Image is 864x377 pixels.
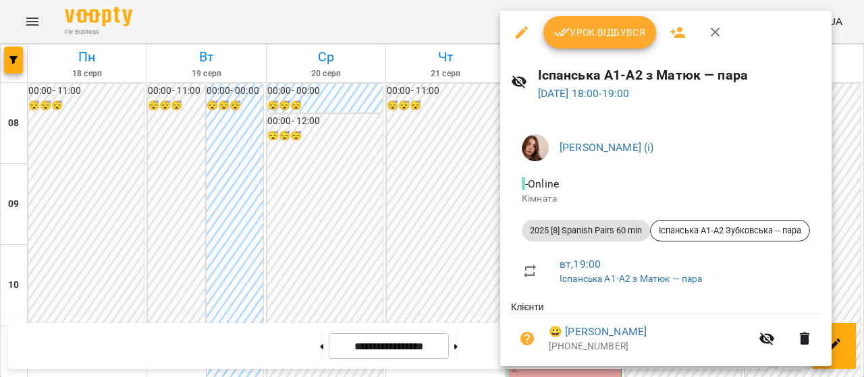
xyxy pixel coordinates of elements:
[522,192,810,206] p: Кімната
[651,225,809,237] span: Іспанська А1-А2 Зубковська -- пара
[511,322,543,355] button: Візит ще не сплачено. Додати оплату?
[560,141,654,154] a: [PERSON_NAME] (і)
[560,273,702,284] a: Іспанська А1-А2 з Матюк — пара
[554,24,646,40] span: Урок відбувся
[549,324,647,340] a: 😀 [PERSON_NAME]
[560,258,601,270] a: вт , 19:00
[522,134,549,161] img: 6cd80b088ed49068c990d7a30548842a.jpg
[522,177,562,190] span: - Online
[650,220,810,241] div: Іспанська А1-А2 Зубковська -- пара
[538,65,821,86] h6: Іспанська А1-А2 з Матюк — пара
[522,225,650,237] span: 2025 [8] Spanish Pairs 60 min
[543,16,657,49] button: Урок відбувся
[549,340,751,353] p: [PHONE_NUMBER]
[538,87,630,100] a: [DATE] 18:00-19:00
